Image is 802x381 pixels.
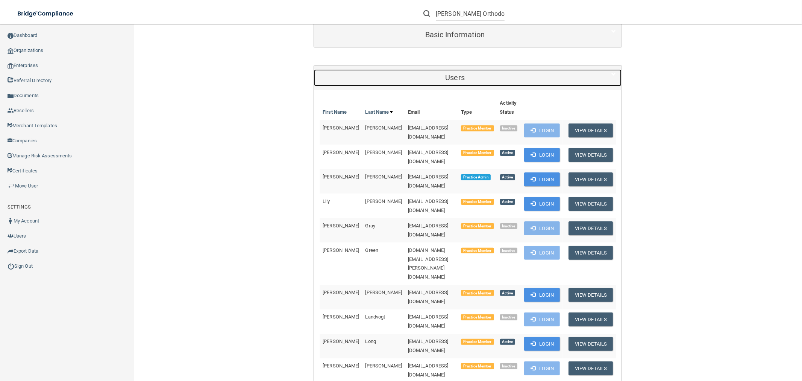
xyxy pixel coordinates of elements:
[365,149,402,155] span: [PERSON_NAME]
[8,93,14,99] img: icon-documents.8dae5593.png
[524,288,560,302] button: Login
[408,125,449,140] span: [EMAIL_ADDRESS][DOMAIN_NAME]
[323,314,359,320] span: [PERSON_NAME]
[569,288,613,302] button: View Details
[8,182,15,190] img: briefcase.64adab9b.png
[320,69,616,86] a: Users
[8,248,14,254] img: icon-export.b9366987.png
[461,248,494,254] span: Practice Member
[408,149,449,164] span: [EMAIL_ADDRESS][DOMAIN_NAME]
[461,339,494,345] span: Practice Member
[8,33,14,39] img: ic_dashboard_dark.d01f4a41.png
[500,363,518,369] span: Inactive
[8,48,14,54] img: organization-icon.f8decf85.png
[524,197,560,211] button: Login
[320,26,616,43] a: Basic Information
[323,338,359,344] span: [PERSON_NAME]
[524,312,560,326] button: Login
[365,108,393,117] a: Last Name
[408,223,449,238] span: [EMAIL_ADDRESS][DOMAIN_NAME]
[524,123,560,137] button: Login
[408,290,449,304] span: [EMAIL_ADDRESS][DOMAIN_NAME]
[569,197,613,211] button: View Details
[461,314,494,320] span: Practice Member
[323,223,359,229] span: [PERSON_NAME]
[405,96,458,120] th: Email
[500,290,515,296] span: Active
[500,248,518,254] span: Inactive
[569,221,613,235] button: View Details
[323,363,359,369] span: [PERSON_NAME]
[365,363,402,369] span: [PERSON_NAME]
[569,246,613,260] button: View Details
[436,7,505,21] input: Search
[524,246,560,260] button: Login
[323,198,330,204] span: Lily
[323,125,359,131] span: [PERSON_NAME]
[323,174,359,180] span: [PERSON_NAME]
[11,6,80,21] img: bridge_compliance_login_screen.278c3ca4.svg
[569,123,613,137] button: View Details
[461,174,491,180] span: Practice Admin
[569,361,613,375] button: View Details
[365,290,402,295] span: [PERSON_NAME]
[8,108,14,114] img: ic_reseller.de258add.png
[365,338,376,344] span: Long
[461,199,494,205] span: Practice Member
[500,174,515,180] span: Active
[497,96,522,120] th: Activity Status
[500,314,518,320] span: Inactive
[461,363,494,369] span: Practice Member
[323,290,359,295] span: [PERSON_NAME]
[423,10,430,17] img: ic-search.3b580494.png
[323,149,359,155] span: [PERSON_NAME]
[569,337,613,351] button: View Details
[569,312,613,326] button: View Details
[408,314,449,329] span: [EMAIL_ADDRESS][DOMAIN_NAME]
[524,337,560,351] button: Login
[320,73,590,82] h5: Users
[8,263,14,270] img: ic_power_dark.7ecde6b1.png
[323,108,347,117] a: First Name
[500,223,518,229] span: Inactive
[323,247,359,253] span: [PERSON_NAME]
[461,290,494,296] span: Practice Member
[500,125,518,131] span: Inactive
[408,198,449,213] span: [EMAIL_ADDRESS][DOMAIN_NAME]
[365,247,379,253] span: Green
[365,314,385,320] span: Landvogt
[408,363,449,378] span: [EMAIL_ADDRESS][DOMAIN_NAME]
[524,148,560,162] button: Login
[365,223,375,229] span: Gray
[8,63,14,69] img: enterprise.0d942306.png
[500,150,515,156] span: Active
[408,174,449,189] span: [EMAIL_ADDRESS][DOMAIN_NAME]
[365,174,402,180] span: [PERSON_NAME]
[461,150,494,156] span: Practice Member
[500,199,515,205] span: Active
[569,172,613,186] button: View Details
[8,233,14,239] img: icon-users.e205127d.png
[524,221,560,235] button: Login
[461,223,494,229] span: Practice Member
[524,172,560,186] button: Login
[8,203,31,212] label: SETTINGS
[365,125,402,131] span: [PERSON_NAME]
[320,30,590,39] h5: Basic Information
[365,198,402,204] span: [PERSON_NAME]
[8,218,14,224] img: ic_user_dark.df1a06c3.png
[569,148,613,162] button: View Details
[524,361,560,375] button: Login
[461,125,494,131] span: Practice Member
[500,339,515,345] span: Active
[408,247,449,280] span: [DOMAIN_NAME][EMAIL_ADDRESS][PERSON_NAME][DOMAIN_NAME]
[458,96,497,120] th: Type
[408,338,449,353] span: [EMAIL_ADDRESS][DOMAIN_NAME]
